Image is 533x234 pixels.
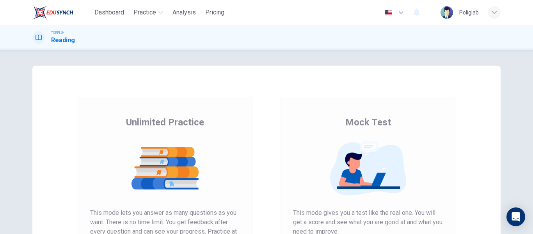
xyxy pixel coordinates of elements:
[459,8,479,17] div: Poliglab
[51,30,64,36] span: TOEFL®
[441,6,453,19] img: Profile picture
[172,8,196,17] span: Analysis
[51,36,75,45] h1: Reading
[345,116,391,129] span: Mock Test
[384,10,393,16] img: en
[506,207,525,226] div: Open Intercom Messenger
[130,5,166,20] button: Practice
[205,8,224,17] span: Pricing
[94,8,124,17] span: Dashboard
[133,8,156,17] span: Practice
[202,5,227,20] button: Pricing
[169,5,199,20] button: Analysis
[32,5,73,20] img: EduSynch logo
[126,116,204,129] span: Unlimited Practice
[91,5,127,20] button: Dashboard
[32,5,91,20] a: EduSynch logo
